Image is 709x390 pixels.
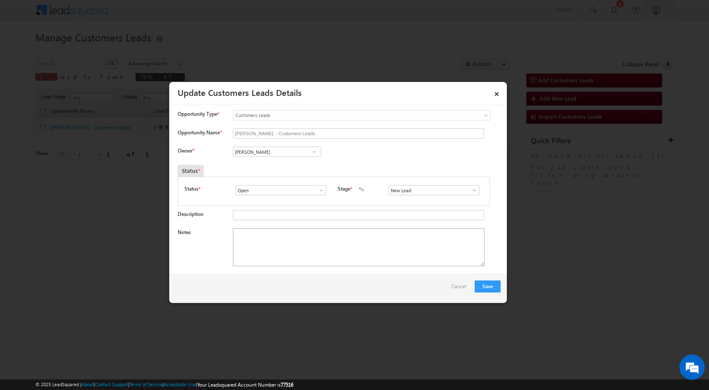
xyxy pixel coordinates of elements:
[490,85,504,100] a: ×
[178,229,191,235] label: Notes
[233,112,456,119] span: Customers Leads
[233,110,491,120] a: Customers Leads
[467,186,477,194] a: Show All Items
[11,78,154,253] textarea: Type your message and hit 'Enter'
[309,147,319,156] a: Show All Items
[281,382,293,388] span: 77516
[197,382,293,388] span: Your Leadsquared Account Number is
[338,185,350,193] label: Stage
[475,281,501,292] button: Save
[233,147,321,157] input: Type to Search
[178,110,217,118] span: Opportunity Type
[14,44,35,55] img: d_60004797649_company_0_60004797649
[178,86,302,98] a: Update Customers Leads Details
[178,165,204,177] div: Status
[95,382,128,387] a: Contact Support
[130,382,162,387] a: Terms of Service
[164,382,196,387] a: Acceptable Use
[178,147,194,154] label: Owner
[178,211,203,217] label: Description
[452,281,471,297] a: Cancel
[389,185,479,195] input: Type to Search
[81,382,94,387] a: About
[115,260,153,272] em: Start Chat
[178,129,222,136] label: Opportunity Name
[138,4,159,25] div: Minimize live chat window
[314,186,324,194] a: Show All Items
[44,44,142,55] div: Chat with us now
[235,185,326,195] input: Type to Search
[184,185,198,193] label: Status
[35,381,293,389] span: © 2025 LeadSquared | | | | |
